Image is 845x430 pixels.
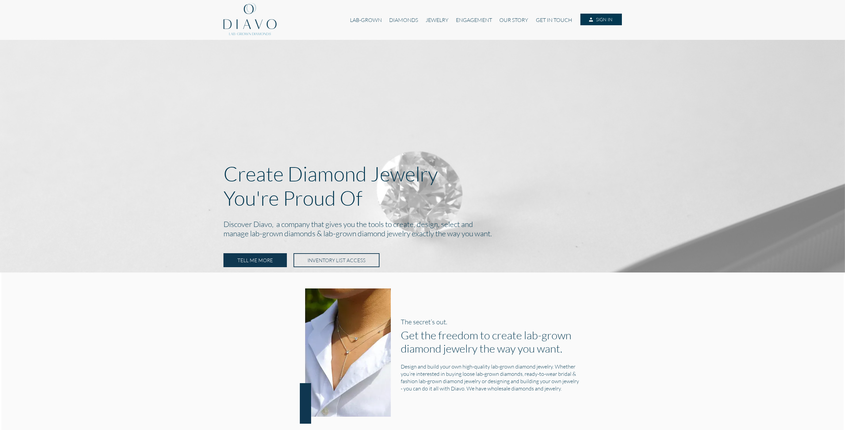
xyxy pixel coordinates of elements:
[346,14,385,26] a: LAB-GROWN
[452,14,496,26] a: ENGAGEMENT
[496,14,532,26] a: OUR STORY
[401,328,579,355] h1: Get the freedom to create lab-grown diamond jewelry the way you want.
[401,318,579,326] h3: The secret’s out.
[223,253,287,267] a: TELL ME MORE
[401,363,579,392] h5: Design and build your own high-quality lab-grown diamond jewelry. Whether you’re interested in bu...
[422,14,452,26] a: JEWELRY
[532,14,576,26] a: GET IN TOUCH
[580,14,622,26] a: SIGN IN
[385,14,422,26] a: DIAMONDS
[294,253,380,267] a: INVENTORY LIST ACCESS
[292,288,391,424] img: necklace
[223,218,622,241] h2: Discover Diavo, a company that gives you the tools to create, design, select and manage lab-grown...
[223,161,622,210] p: Create Diamond Jewelry You're Proud Of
